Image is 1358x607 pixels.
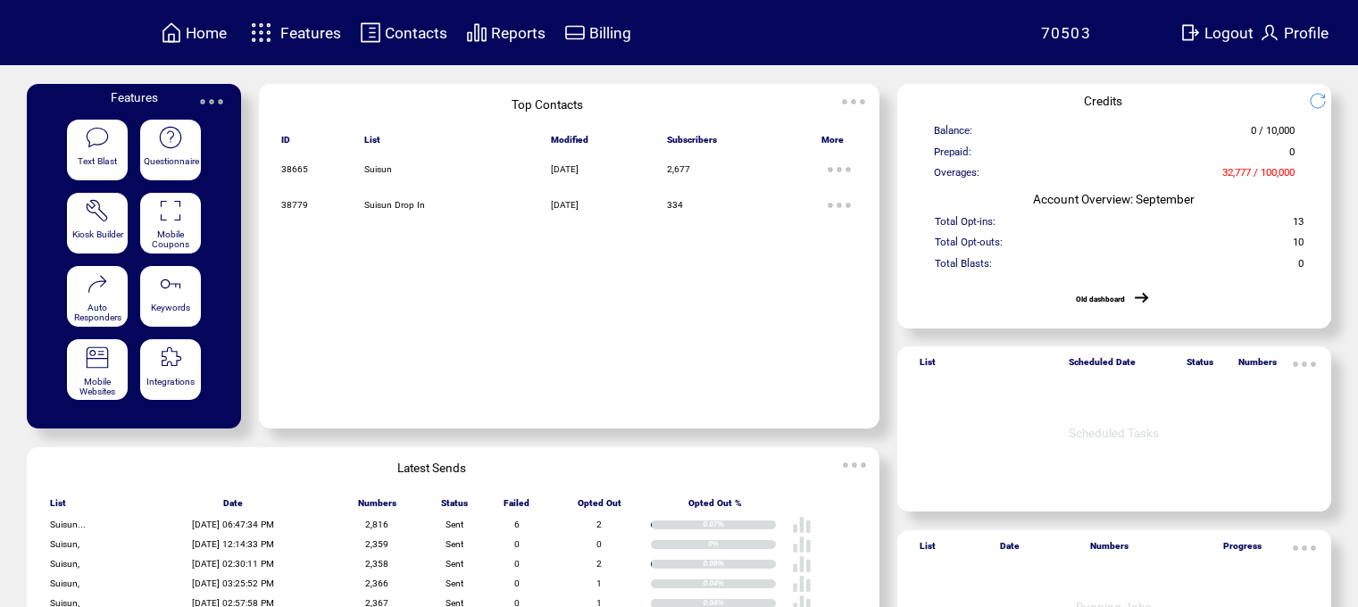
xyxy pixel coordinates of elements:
[192,559,274,569] span: [DATE] 02:30:11 PM
[140,339,201,401] a: Integrations
[1069,426,1159,440] span: Scheduled Tasks
[935,215,996,236] span: Total Opt-ins:
[514,578,520,588] span: 0
[821,187,857,223] img: ellypsis.svg
[596,578,602,588] span: 1
[67,266,128,328] a: Auto Responders
[491,24,546,42] span: Reports
[72,229,123,239] span: Kiosk Builder
[792,515,812,535] img: poll%20-%20white.svg
[935,236,1003,256] span: Total Opt-outs:
[564,21,586,44] img: creidtcard.svg
[837,447,872,483] img: ellypsis.svg
[67,120,128,181] a: Text Blast
[152,229,189,249] span: Mobile Coupons
[1187,357,1213,375] span: Status
[194,84,229,120] img: ellypsis.svg
[1069,357,1136,375] span: Scheduled Date
[158,198,183,223] img: coupons.svg
[446,559,463,569] span: Sent
[514,559,520,569] span: 0
[578,498,621,516] span: Opted Out
[920,541,936,559] span: List
[67,339,128,401] a: Mobile Websites
[446,539,463,549] span: Sent
[551,135,588,153] span: Modified
[1238,357,1277,375] span: Numbers
[1084,94,1122,108] span: Credits
[667,200,683,210] span: 334
[85,271,110,296] img: auto-responders.svg
[1033,192,1195,206] span: Account Overview: September
[792,574,812,594] img: poll%20-%20white.svg
[385,24,447,42] span: Contacts
[792,554,812,574] img: poll%20-%20white.svg
[1287,530,1322,566] img: ellypsis.svg
[704,520,776,529] div: 0.07%
[463,19,548,46] a: Reports
[364,135,380,153] span: List
[192,539,274,549] span: [DATE] 12:14:33 PM
[1076,295,1125,303] a: Old dashboard
[397,461,466,475] span: Latest Sends
[1000,541,1020,559] span: Date
[158,271,183,296] img: keywords.svg
[1256,19,1331,46] a: Profile
[514,520,520,529] span: 6
[446,520,463,529] span: Sent
[1041,24,1092,42] span: 70503
[151,303,190,312] span: Keywords
[365,578,388,588] span: 2,366
[50,539,79,549] span: Suisun,
[78,156,117,166] span: Text Blast
[934,124,972,145] span: Balance:
[280,24,341,42] span: Features
[1293,236,1304,256] span: 10
[1222,166,1295,187] span: 32,777 / 100,000
[144,156,199,166] span: Questionnaire
[243,15,344,50] a: Features
[821,135,844,153] span: More
[357,19,450,46] a: Contacts
[1293,215,1304,236] span: 13
[1223,541,1262,559] span: Progress
[146,377,195,387] span: Integrations
[50,498,66,516] span: List
[466,21,487,44] img: chart.svg
[365,539,388,549] span: 2,359
[562,19,634,46] a: Billing
[79,377,115,396] span: Mobile Websites
[85,125,110,150] img: text-blast.svg
[364,200,425,210] span: Suisun Drop In
[1298,257,1304,278] span: 0
[223,498,243,516] span: Date
[111,90,158,104] span: Features
[158,125,183,150] img: questionnaire.svg
[365,559,388,569] span: 2,358
[704,579,776,588] div: 0.04%
[551,164,579,174] span: [DATE]
[596,539,602,549] span: 0
[821,152,857,187] img: ellypsis.svg
[281,164,308,174] span: 38665
[792,535,812,554] img: poll%20-%20white.svg
[74,303,121,322] span: Auto Responders
[281,135,290,153] span: ID
[934,146,971,166] span: Prepaid:
[358,498,396,516] span: Numbers
[186,24,227,42] span: Home
[667,164,690,174] span: 2,677
[140,120,201,181] a: Questionnaire
[1289,146,1295,166] span: 0
[360,21,381,44] img: contacts.svg
[85,345,110,370] img: mobile-websites.svg
[935,257,992,278] span: Total Blasts:
[158,19,229,46] a: Home
[446,578,463,588] span: Sent
[1177,19,1256,46] a: Logout
[667,135,717,153] span: Subscribers
[85,198,110,223] img: tool%201.svg
[551,200,579,210] span: [DATE]
[704,560,776,569] div: 0.08%
[596,520,602,529] span: 2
